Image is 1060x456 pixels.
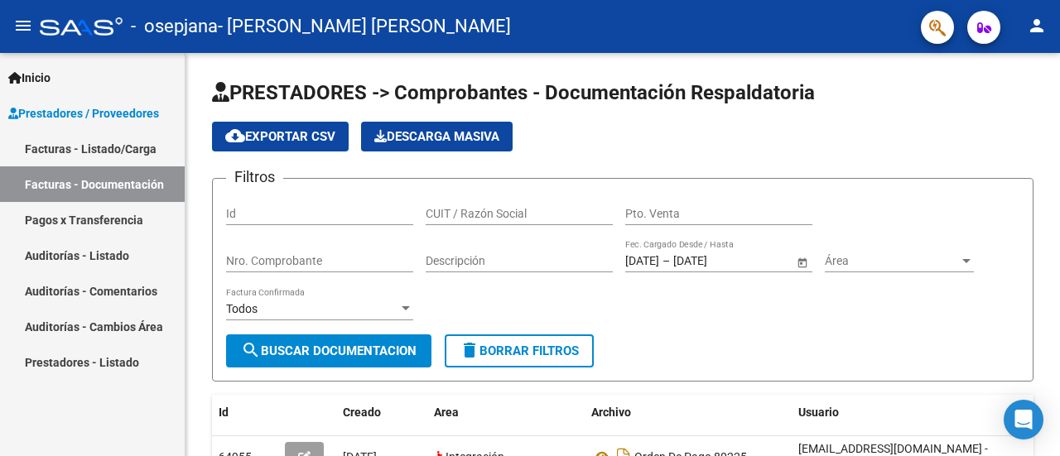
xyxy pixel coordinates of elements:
datatable-header-cell: Creado [336,395,427,430]
span: Prestadores / Proveedores [8,104,159,122]
h3: Filtros [226,166,283,189]
input: Fecha inicio [625,254,659,268]
span: Inicio [8,69,51,87]
span: Id [219,406,229,419]
div: Open Intercom Messenger [1004,400,1043,439]
span: Borrar Filtros [460,343,579,358]
button: Open calendar [793,253,811,271]
span: Creado [343,406,381,419]
span: Exportar CSV [225,129,335,144]
datatable-header-cell: Archivo [585,395,792,430]
button: Buscar Documentacion [226,334,431,367]
button: Descarga Masiva [361,122,513,151]
mat-icon: person [1027,16,1047,36]
span: Descarga Masiva [374,129,499,144]
mat-icon: menu [13,16,33,36]
datatable-header-cell: Area [427,395,585,430]
datatable-header-cell: Usuario [792,395,1040,430]
mat-icon: delete [460,340,479,360]
mat-icon: cloud_download [225,126,245,146]
span: Archivo [591,406,631,419]
datatable-header-cell: Id [212,395,278,430]
app-download-masive: Descarga masiva de comprobantes (adjuntos) [361,122,513,151]
mat-icon: search [241,340,261,360]
button: Exportar CSV [212,122,349,151]
span: Usuario [798,406,839,419]
span: Área [825,254,959,268]
span: PRESTADORES -> Comprobantes - Documentación Respaldatoria [212,81,815,104]
span: - [PERSON_NAME] [PERSON_NAME] [218,8,511,45]
span: Todos [226,302,258,315]
button: Borrar Filtros [445,334,594,367]
span: - osepjana [131,8,218,45]
span: Buscar Documentacion [241,343,417,358]
span: Area [434,406,459,419]
span: – [662,254,670,268]
input: Fecha fin [673,254,754,268]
